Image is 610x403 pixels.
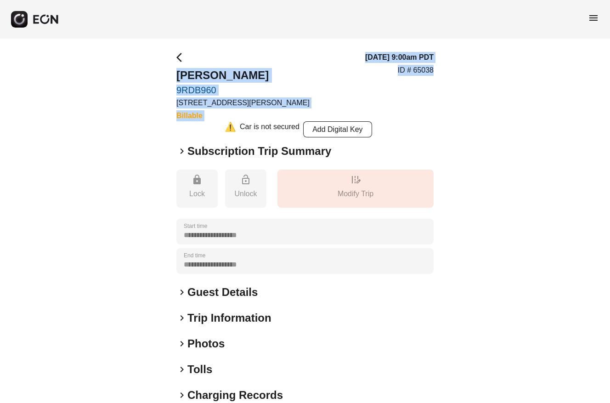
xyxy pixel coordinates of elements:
a: 9RDB960 [176,85,310,96]
h2: Tolls [187,362,212,377]
div: ⚠️ [225,121,236,137]
p: [STREET_ADDRESS][PERSON_NAME] [176,97,310,108]
span: arrow_back_ios [176,52,187,63]
h2: [PERSON_NAME] [176,68,310,83]
span: keyboard_arrow_right [176,146,187,157]
button: Add Digital Key [303,121,372,137]
h3: [DATE] 9:00am PDT [365,52,434,63]
h2: Subscription Trip Summary [187,144,331,159]
h2: Guest Details [187,285,258,300]
span: keyboard_arrow_right [176,364,187,375]
span: keyboard_arrow_right [176,338,187,349]
p: ID # 65038 [398,65,434,76]
span: menu [588,12,599,23]
h2: Trip Information [187,311,271,325]
h2: Charging Records [187,388,283,403]
h2: Photos [187,336,225,351]
div: Car is not secured [240,121,299,137]
span: keyboard_arrow_right [176,312,187,324]
span: keyboard_arrow_right [176,287,187,298]
span: keyboard_arrow_right [176,390,187,401]
h3: Billable [176,110,310,121]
